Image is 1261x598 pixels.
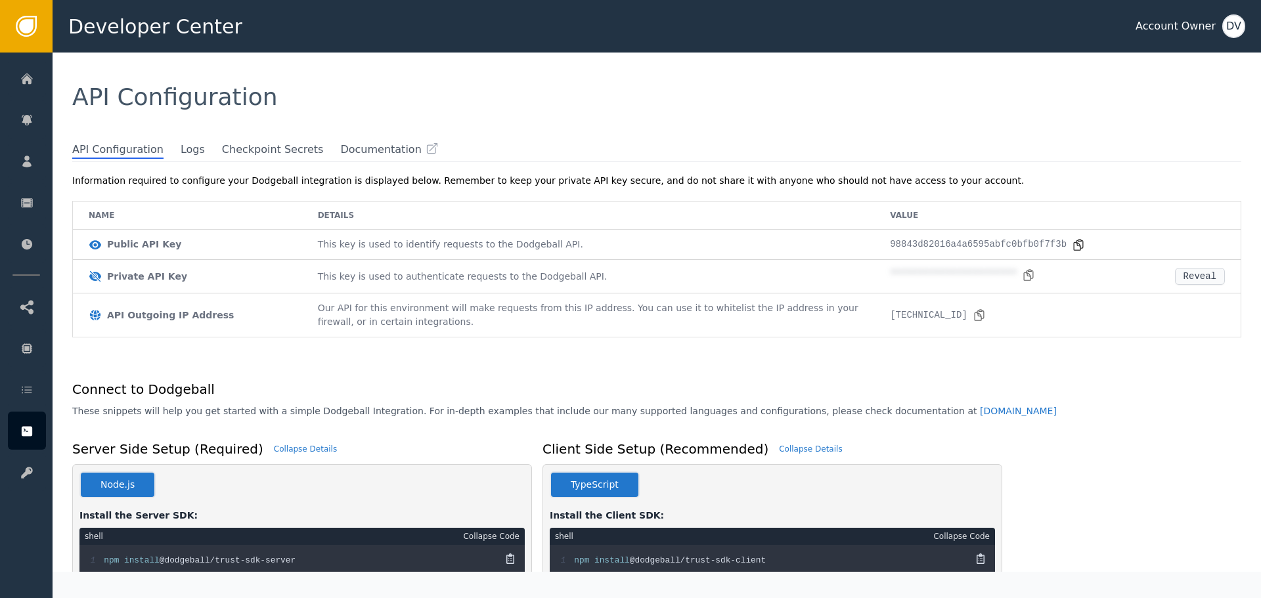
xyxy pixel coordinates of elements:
td: This key is used to authenticate requests to the Dodgeball API. [302,260,875,293]
span: npm [104,555,119,565]
td: This key is used to identify requests to the Dodgeball API. [302,230,875,260]
span: Logs [181,142,205,158]
td: Value [874,202,1241,230]
td: Details [302,202,875,230]
span: install [124,555,160,565]
button: Copy Code [502,551,518,566]
span: @dodgeball/trust-sdk-client [630,555,766,565]
span: 1 [561,555,574,566]
div: 98843d82016a4a6595abfc0bfb0f7f3b [890,238,1085,251]
span: Developer Center [68,12,242,41]
button: DV [1222,14,1245,38]
td: Our API for this environment will make requests from this IP address. You can use it to whitelist... [302,293,875,337]
td: Name [73,202,302,230]
div: Collapse Code [463,530,520,542]
div: shell [85,530,103,542]
div: Install the Server SDK: [79,509,525,523]
div: Collapse Details [274,443,337,455]
h1: Client Side Setup (Recommended) [542,439,768,459]
span: install [594,555,630,565]
div: shell [555,530,573,542]
button: Node.js [79,471,156,498]
span: Checkpoint Secrets [222,142,324,158]
div: Information required to configure your Dodgeball integration is displayed below. Remember to keep... [72,174,1241,188]
p: These snippets will help you get started with a simple Dodgeball Integration. For in-depth exampl... [72,404,1057,418]
span: API Configuration [72,142,164,159]
button: Reveal [1175,268,1225,285]
a: [DOMAIN_NAME] [980,406,1057,416]
div: Account Owner [1136,18,1216,34]
div: Reveal [1184,271,1216,282]
span: API Configuration [72,83,278,110]
h1: Connect to Dodgeball [72,379,1057,399]
button: Copy Code [973,551,988,566]
div: Collapse Code [933,530,990,542]
div: API Outgoing IP Address [107,309,234,322]
span: @dodgeball/trust-sdk-server [160,555,296,565]
div: Collapse Details [779,443,842,455]
div: [TECHNICAL_ID] [890,309,986,322]
div: Private API Key [107,270,187,284]
div: Install the Client SDK: [550,509,995,523]
span: Documentation [340,142,421,158]
h1: Server Side Setup (Required) [72,439,263,459]
button: TypeScript [550,471,640,498]
span: npm [574,555,589,565]
a: Documentation [340,142,438,158]
div: Public API Key [107,238,181,251]
span: 1 [91,555,104,566]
